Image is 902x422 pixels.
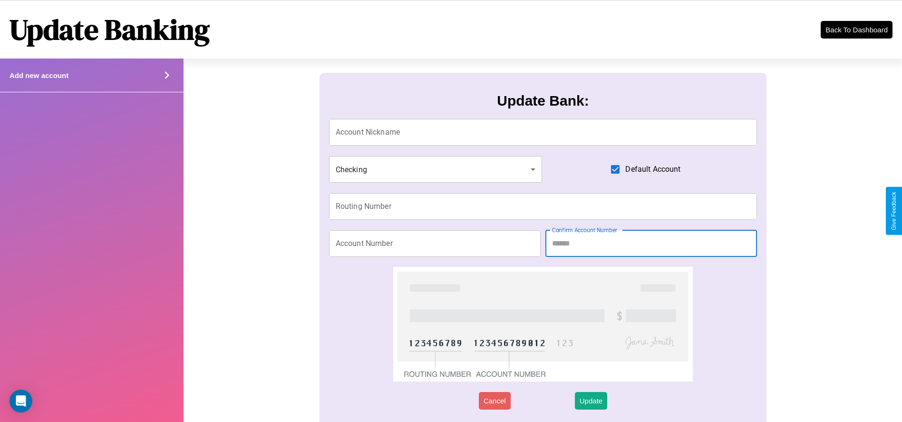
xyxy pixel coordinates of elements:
[625,164,680,175] span: Default Account
[10,390,32,412] div: Open Intercom Messenger
[497,93,589,109] h3: Update Bank:
[329,156,542,183] div: Checking
[10,71,68,79] h4: Add new account
[10,10,210,49] h1: Update Banking
[393,267,693,382] img: check
[821,21,892,39] button: Back To Dashboard
[552,226,617,234] label: Confirm Account Number
[479,392,511,410] button: Cancel
[891,192,897,230] div: Give Feedback
[575,392,607,410] button: Update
